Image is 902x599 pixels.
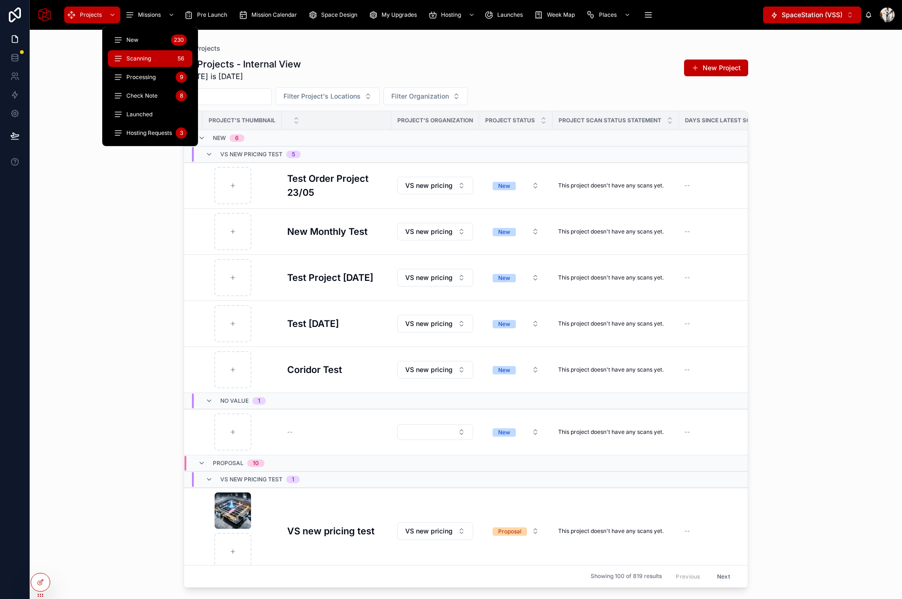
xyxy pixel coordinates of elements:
[287,172,386,200] a: Test Order Project 23/05
[405,365,454,374] span: VS new pricing test
[558,366,673,373] a: This project doesn't have any scans yet.
[685,320,771,327] a: --
[287,524,375,538] h3: VS new pricing test
[64,7,120,23] a: Projects
[558,320,673,327] a: This project doesn't have any scans yet.
[397,361,473,379] button: Select Button
[213,459,244,467] span: Proposal
[558,274,673,281] a: This project doesn't have any scans yet.
[220,397,249,405] span: No value
[80,11,102,19] span: Projects
[397,177,473,194] button: Select Button
[685,428,690,436] span: --
[287,524,386,538] a: VS new pricing test
[405,319,454,328] span: VS new pricing test
[397,314,474,333] a: Select Button
[782,10,843,20] span: SpaceStation (VSS)
[498,366,510,374] div: New
[685,428,771,436] a: --
[498,228,510,236] div: New
[558,366,664,373] span: This project doesn't have any scans yet.
[397,269,473,286] button: Select Button
[405,227,454,236] span: VS new pricing test
[283,92,361,101] span: Filter Project's Locations
[531,7,581,23] a: Week Map
[220,151,283,158] span: VS new pricing test
[685,182,690,189] span: --
[485,315,546,332] button: Select Button
[685,274,690,281] span: --
[383,87,468,105] button: Select Button
[558,228,664,235] span: This project doesn't have any scans yet.
[485,523,546,539] button: Select Button
[397,315,473,333] button: Select Button
[558,182,664,189] span: This project doesn't have any scans yet.
[498,182,510,190] div: New
[685,527,690,535] span: --
[498,274,510,282] div: New
[287,428,386,436] a: --
[685,228,690,235] span: --
[685,320,690,327] span: --
[108,87,192,104] a: Check Note8
[126,73,156,81] span: Processing
[684,60,748,76] button: New Project
[176,127,187,139] div: 3
[397,117,473,124] span: Project's Organization
[397,522,473,540] button: Select Button
[305,7,364,23] a: Space Design
[126,92,158,100] span: Check Note
[213,134,226,142] span: New
[558,274,664,281] span: This project doesn't have any scans yet.
[287,225,386,239] a: New Monthly Test
[37,7,52,22] img: App logo
[485,177,547,194] a: Select Button
[397,424,474,440] a: Select Button
[397,522,474,540] a: Select Button
[397,360,474,379] a: Select Button
[397,223,473,240] button: Select Button
[126,129,172,137] span: Hosting Requests
[685,366,690,373] span: --
[685,274,771,281] a: --
[558,527,664,535] span: This project doesn't have any scans yet.
[559,117,661,124] span: Project Scan Status Statement
[287,271,373,285] h3: Test Project [DATE]
[176,90,187,101] div: 8
[382,11,417,19] span: My Upgrades
[397,424,473,440] button: Select Button
[485,423,547,441] a: Select Button
[397,268,474,287] a: Select Button
[558,428,673,436] a: This project doesn't have any scans yet.
[184,58,301,71] h1: All Projects - Internal View
[485,361,547,379] a: Select Button
[287,363,386,377] a: Coridor Test
[251,11,297,19] span: Mission Calendar
[276,87,380,105] button: Select Button
[485,223,546,240] button: Select Button
[126,36,138,44] span: New
[599,11,617,19] span: Places
[405,181,454,190] span: VS new pricing test
[558,320,664,327] span: This project doesn't have any scans yet.
[287,363,342,377] h3: Coridor Test
[405,273,454,282] span: VS new pricing test
[171,34,187,46] div: 230
[685,228,771,235] a: --
[287,271,386,285] a: Test Project [DATE]
[498,428,510,437] div: New
[485,522,547,540] a: Select Button
[126,111,152,118] span: Launched
[59,5,763,25] div: scrollable content
[397,222,474,241] a: Select Button
[292,476,294,483] div: 1
[181,7,234,23] a: Pre Launch
[108,125,192,141] a: Hosting Requests3
[685,527,771,535] a: --
[287,317,339,331] h3: Test [DATE]
[685,117,759,124] span: Days Since Latest Scan
[405,526,454,536] span: VS new pricing test
[685,366,771,373] a: --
